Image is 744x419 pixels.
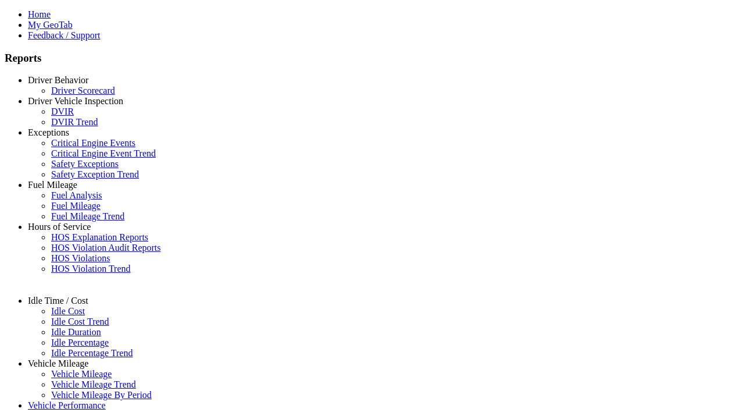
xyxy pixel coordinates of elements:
a: Fuel Mileage Trend [51,211,124,221]
a: Driver Behavior [28,75,88,85]
a: HOS Explanation Reports [51,232,148,242]
a: Critical Engine Event Trend [51,148,156,158]
a: Safety Exception Trend [51,169,139,179]
a: Exceptions [28,127,69,137]
a: Safety Exceptions [51,159,119,169]
a: Idle Percentage Trend [51,348,133,358]
a: Vehicle Mileage By Period [51,390,152,400]
a: Driver Scorecard [51,86,115,95]
a: Vehicle Mileage Trend [51,379,136,389]
a: Idle Duration [51,327,101,337]
a: Vehicle Mileage [51,369,112,379]
a: Driver Vehicle Inspection [28,96,123,106]
a: Idle Cost Trend [51,317,109,326]
h3: Reports [5,52,739,65]
a: Fuel Mileage [28,180,77,190]
a: Fuel Analysis [51,190,102,200]
a: DVIR [51,106,74,116]
a: Idle Percentage [51,338,109,347]
a: HOS Violations [51,253,110,263]
a: Idle Cost [51,306,85,316]
a: Feedback / Support [28,30,100,40]
a: Critical Engine Events [51,138,135,148]
a: DVIR Trend [51,117,98,127]
a: HOS Violation Trend [51,264,131,274]
a: Hours of Service [28,222,91,232]
a: HOS Violation Audit Reports [51,243,161,253]
a: Home [28,9,51,19]
a: Idle Time / Cost [28,296,88,306]
a: Vehicle Performance [28,400,106,410]
a: My GeoTab [28,20,73,30]
a: Fuel Mileage [51,201,101,211]
a: Vehicle Mileage [28,358,88,368]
